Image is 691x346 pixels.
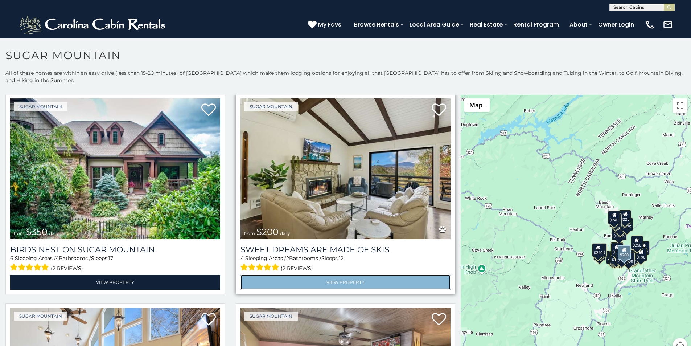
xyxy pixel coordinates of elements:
span: 17 [108,255,113,261]
img: White-1-2.png [18,14,169,36]
div: $350 [616,251,628,264]
a: Sugar Mountain [14,102,67,111]
img: phone-regular-white.png [645,20,655,30]
div: $155 [637,241,650,255]
span: daily [49,231,59,236]
button: Toggle fullscreen view [673,98,687,113]
a: Browse Rentals [350,18,403,31]
div: $300 [611,243,623,256]
span: from [14,231,25,236]
span: Map [469,101,482,109]
a: Sugar Mountain [244,312,298,321]
div: $155 [609,251,621,265]
div: $125 [621,217,633,231]
span: My Favs [318,20,341,29]
div: $190 [635,248,647,261]
span: 4 [240,255,244,261]
button: Change map style [464,98,490,112]
span: 6 [10,255,13,261]
a: Local Area Guide [406,18,463,31]
div: $225 [619,210,632,224]
span: $200 [256,227,279,237]
div: $190 [610,242,623,256]
a: Sugar Mountain [14,312,67,321]
a: View Property [240,275,451,290]
div: $195 [626,250,638,264]
span: 4 [55,255,59,261]
div: Sleeping Areas / Bathrooms / Sleeps: [10,255,220,273]
a: Sugar Mountain [244,102,298,111]
div: $200 [618,245,631,260]
div: $250 [631,236,643,249]
span: $350 [26,227,48,237]
img: Sweet Dreams Are Made Of Skis [240,98,451,239]
div: Sleeping Areas / Bathrooms / Sleeps: [240,255,451,273]
a: Add to favorites [432,312,446,327]
span: from [244,231,255,236]
div: $240 [592,243,604,257]
a: Add to favorites [201,312,216,327]
a: Owner Login [595,18,638,31]
a: My Favs [308,20,343,29]
a: Rental Program [510,18,563,31]
div: $1,095 [612,227,627,240]
span: (2 reviews) [51,264,83,273]
a: Add to favorites [432,103,446,118]
div: $240 [608,211,621,224]
span: 2 [286,255,289,261]
a: Real Estate [466,18,506,31]
a: Birds Nest On Sugar Mountain from $350 daily [10,98,220,239]
img: Birds Nest On Sugar Mountain [10,98,220,239]
a: Sweet Dreams Are Made Of Skis from $200 daily [240,98,451,239]
a: View Property [10,275,220,290]
a: Birds Nest On Sugar Mountain [10,245,220,255]
img: mail-regular-white.png [663,20,673,30]
span: daily [280,231,290,236]
span: (2 reviews) [281,264,313,273]
a: About [566,18,591,31]
span: 12 [339,255,344,261]
a: Add to favorites [201,103,216,118]
div: $175 [610,250,622,264]
a: Sweet Dreams Are Made Of Skis [240,245,451,255]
